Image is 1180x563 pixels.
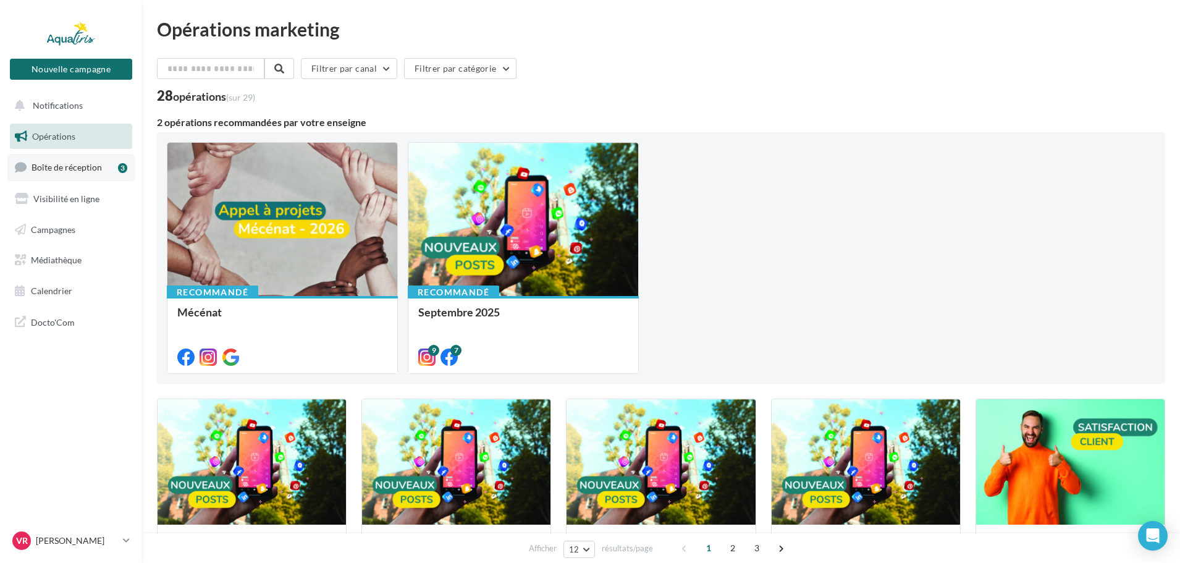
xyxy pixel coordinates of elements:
[602,543,653,554] span: résultats/page
[36,535,118,547] p: [PERSON_NAME]
[301,58,397,79] button: Filtrer par canal
[747,538,767,558] span: 3
[404,58,516,79] button: Filtrer par catégorie
[7,154,135,180] a: Boîte de réception3
[33,100,83,111] span: Notifications
[450,345,461,356] div: 7
[723,538,743,558] span: 2
[10,529,132,552] a: VR [PERSON_NAME]
[157,117,1165,127] div: 2 opérations recommandées par votre enseigne
[157,89,255,103] div: 28
[157,20,1165,38] div: Opérations marketing
[7,186,135,212] a: Visibilité en ligne
[7,278,135,304] a: Calendrier
[529,543,557,554] span: Afficher
[32,162,102,172] span: Boîte de réception
[569,544,579,554] span: 12
[7,247,135,273] a: Médiathèque
[7,93,130,119] button: Notifications
[418,306,628,331] div: Septembre 2025
[31,255,82,265] span: Médiathèque
[16,535,28,547] span: VR
[118,163,127,173] div: 3
[563,541,595,558] button: 12
[428,345,439,356] div: 9
[7,217,135,243] a: Campagnes
[7,309,135,335] a: Docto'Com
[1138,521,1168,551] div: Open Intercom Messenger
[31,314,75,330] span: Docto'Com
[177,306,387,331] div: Mécénat
[32,131,75,142] span: Opérations
[167,286,258,299] div: Recommandé
[7,124,135,150] a: Opérations
[408,286,499,299] div: Recommandé
[10,59,132,80] button: Nouvelle campagne
[226,92,255,103] span: (sur 29)
[33,193,99,204] span: Visibilité en ligne
[31,224,75,234] span: Campagnes
[173,91,255,102] div: opérations
[699,538,719,558] span: 1
[31,286,72,296] span: Calendrier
